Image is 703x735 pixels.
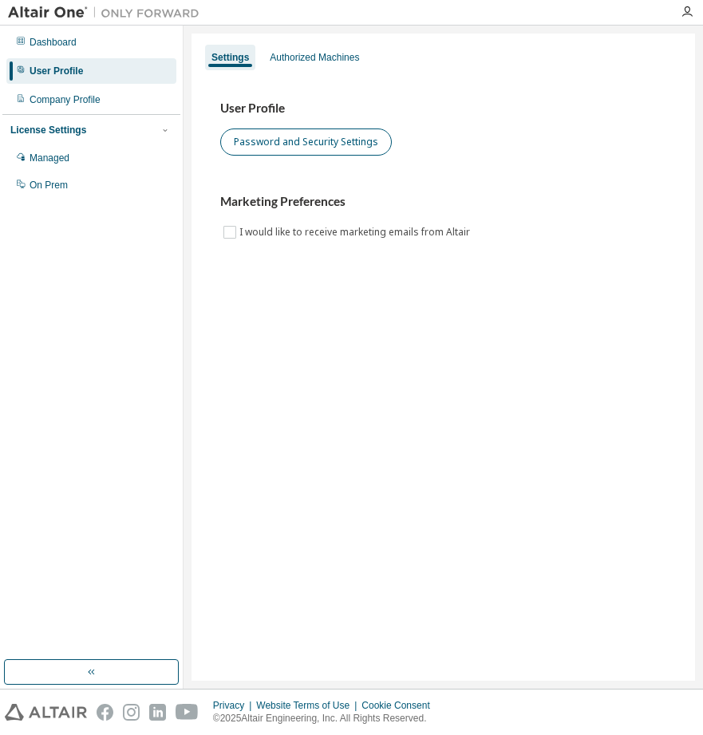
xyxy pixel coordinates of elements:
div: License Settings [10,124,86,136]
div: Website Terms of Use [256,699,361,712]
button: Password and Security Settings [220,128,392,156]
div: Settings [211,51,249,64]
div: Dashboard [30,36,77,49]
div: Company Profile [30,93,101,106]
img: linkedin.svg [149,704,166,721]
img: youtube.svg [176,704,199,721]
div: Cookie Consent [361,699,439,712]
h3: User Profile [220,101,666,117]
div: Managed [30,152,69,164]
div: User Profile [30,65,83,77]
p: © 2025 Altair Engineering, Inc. All Rights Reserved. [213,712,440,725]
div: On Prem [30,179,68,192]
div: Privacy [213,699,256,712]
div: Authorized Machines [270,51,359,64]
img: instagram.svg [123,704,140,721]
label: I would like to receive marketing emails from Altair [239,223,473,242]
img: facebook.svg [97,704,113,721]
h3: Marketing Preferences [220,194,666,210]
img: altair_logo.svg [5,704,87,721]
img: Altair One [8,5,207,21]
